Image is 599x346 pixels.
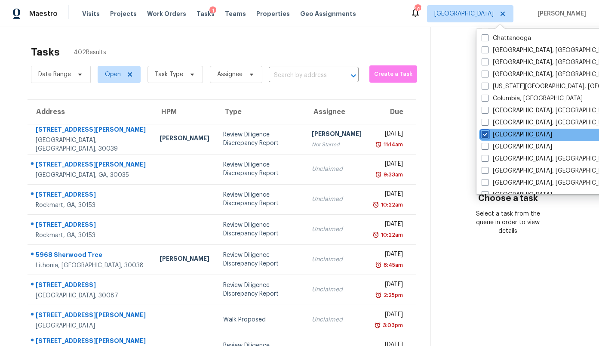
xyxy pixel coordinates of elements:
[469,210,547,235] div: Select a task from the queue in order to view details
[36,291,146,300] div: [GEOGRAPHIC_DATA], 30087
[312,130,362,140] div: [PERSON_NAME]
[381,321,403,330] div: 3:03pm
[36,321,146,330] div: [GEOGRAPHIC_DATA]
[82,9,100,18] span: Visits
[374,69,413,79] span: Create a Task
[36,190,146,201] div: [STREET_ADDRESS]
[347,70,359,82] button: Open
[155,70,183,79] span: Task Type
[147,9,186,18] span: Work Orders
[382,170,403,179] div: 9:33am
[216,100,305,124] th: Type
[379,201,403,209] div: 10:22am
[369,100,416,124] th: Due
[217,70,243,79] span: Assignee
[36,171,146,179] div: [GEOGRAPHIC_DATA], GA, 30035
[482,94,583,103] label: Columbia, [GEOGRAPHIC_DATA]
[312,285,362,294] div: Unclaimed
[160,134,209,145] div: [PERSON_NAME]
[482,191,552,199] label: [GEOGRAPHIC_DATA]
[379,231,403,239] div: 10:22am
[36,136,146,153] div: [GEOGRAPHIC_DATA], [GEOGRAPHIC_DATA], 30039
[434,9,494,18] span: [GEOGRAPHIC_DATA]
[482,142,552,151] label: [GEOGRAPHIC_DATA]
[375,130,403,140] div: [DATE]
[369,65,417,83] button: Create a Task
[36,311,146,321] div: [STREET_ADDRESS][PERSON_NAME]
[36,220,146,231] div: [STREET_ADDRESS]
[482,130,552,139] label: [GEOGRAPHIC_DATA]
[312,195,362,204] div: Unclaimed
[375,291,382,300] img: Overdue Alarm Icon
[382,140,403,149] div: 11:14am
[482,34,531,43] label: Chattanooga
[534,9,586,18] span: [PERSON_NAME]
[269,69,335,82] input: Search by address
[415,5,421,14] div: 105
[375,280,403,291] div: [DATE]
[160,254,209,265] div: [PERSON_NAME]
[36,231,146,240] div: Rockmart, GA, 30153
[223,281,298,298] div: Review Diligence Discrepancy Report
[375,190,403,201] div: [DATE]
[36,160,146,171] div: [STREET_ADDRESS][PERSON_NAME]
[31,48,60,56] h2: Tasks
[478,194,538,203] h3: Choose a task
[305,100,369,124] th: Assignee
[312,165,362,173] div: Unclaimed
[375,170,382,179] img: Overdue Alarm Icon
[223,161,298,178] div: Review Diligence Discrepancy Report
[223,315,298,324] div: Walk Proposed
[36,201,146,210] div: Rockmart, GA, 30153
[36,281,146,291] div: [STREET_ADDRESS]
[36,125,146,136] div: [STREET_ADDRESS][PERSON_NAME]
[312,255,362,264] div: Unclaimed
[312,315,362,324] div: Unclaimed
[110,9,137,18] span: Projects
[36,261,146,270] div: Lithonia, [GEOGRAPHIC_DATA], 30038
[197,11,215,17] span: Tasks
[375,220,403,231] div: [DATE]
[312,225,362,234] div: Unclaimed
[38,70,71,79] span: Date Range
[223,130,298,148] div: Review Diligence Discrepancy Report
[382,291,403,300] div: 2:25pm
[223,251,298,268] div: Review Diligence Discrepancy Report
[223,191,298,208] div: Review Diligence Discrepancy Report
[374,321,381,330] img: Overdue Alarm Icon
[375,140,382,149] img: Overdue Alarm Icon
[225,9,246,18] span: Teams
[74,48,106,57] span: 402 Results
[300,9,356,18] span: Geo Assignments
[312,140,362,149] div: Not Started
[372,201,379,209] img: Overdue Alarm Icon
[105,70,121,79] span: Open
[256,9,290,18] span: Properties
[153,100,216,124] th: HPM
[375,160,403,170] div: [DATE]
[375,261,382,269] img: Overdue Alarm Icon
[209,6,216,15] div: 1
[28,100,153,124] th: Address
[375,250,403,261] div: [DATE]
[223,221,298,238] div: Review Diligence Discrepancy Report
[382,261,403,269] div: 8:45am
[372,231,379,239] img: Overdue Alarm Icon
[36,250,146,261] div: 5968 Sherwood Trce
[29,9,58,18] span: Maestro
[375,310,403,321] div: [DATE]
